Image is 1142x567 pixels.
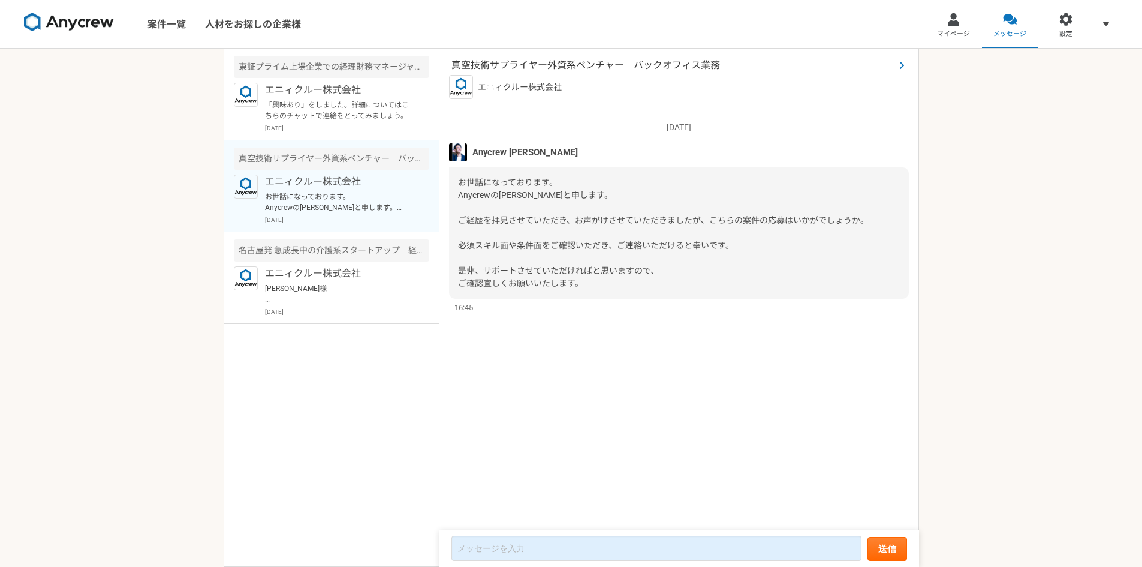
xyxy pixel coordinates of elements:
p: 「興味あり」をしました。詳細についてはこちらのチャットで連絡をとってみましょう。 [265,100,413,121]
span: 設定 [1059,29,1072,39]
div: 名古屋発 急成長中の介護系スタートアップ 経理業務のサポート（出社あり） [234,239,429,262]
img: logo_text_blue_01.png [234,266,258,290]
span: Anycrew [PERSON_NAME] [472,146,578,159]
span: お世話になっております。 Anycrewの[PERSON_NAME]と申します。 ご経歴を拝見させていただき、お声がけさせていただきましたが、こちらの案件の応募はいかがでしょうか。 必須スキル面... [458,178,869,288]
button: 送信 [867,537,907,561]
p: [DATE] [449,121,909,134]
p: エニィクルー株式会社 [265,83,413,97]
p: [DATE] [265,215,429,224]
span: 16:45 [454,302,473,313]
img: logo_text_blue_01.png [234,175,258,199]
p: お世話になっております。 Anycrewの[PERSON_NAME]と申します。 ご経歴を拝見させていただき、お声がけさせていただきましたが、こちらの案件の応募はいかがでしょうか。 必須スキル面... [265,191,413,213]
img: logo_text_blue_01.png [449,75,473,99]
p: [DATE] [265,307,429,316]
p: エニィクルー株式会社 [265,175,413,189]
span: マイページ [937,29,970,39]
p: エニィクルー株式会社 [265,266,413,281]
div: 東証プライム上場企業での経理財務マネージャー候補（決算・IFRS・開示対応等） [234,56,429,78]
img: S__5267474.jpg [449,143,467,161]
p: [PERSON_NAME]様 承知いたしました。 それではまた何かございましたら、お気軽にご相談ください！ [265,283,413,305]
p: [DATE] [265,124,429,133]
div: 真空技術サプライヤー外資系ベンチャー バックオフィス業務 [234,148,429,170]
img: 8DqYSo04kwAAAAASUVORK5CYII= [24,13,114,32]
p: エニィクルー株式会社 [478,81,562,94]
img: logo_text_blue_01.png [234,83,258,107]
span: 真空技術サプライヤー外資系ベンチャー バックオフィス業務 [451,58,894,73]
span: メッセージ [993,29,1026,39]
